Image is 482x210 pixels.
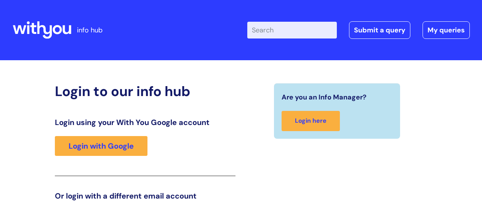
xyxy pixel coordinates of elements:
[77,24,102,36] p: info hub
[282,91,367,103] span: Are you an Info Manager?
[55,83,235,99] h2: Login to our info hub
[55,191,235,200] h3: Or login with a different email account
[55,136,147,156] a: Login with Google
[349,21,410,39] a: Submit a query
[247,22,337,38] input: Search
[282,111,340,131] a: Login here
[423,21,470,39] a: My queries
[55,118,235,127] h3: Login using your With You Google account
